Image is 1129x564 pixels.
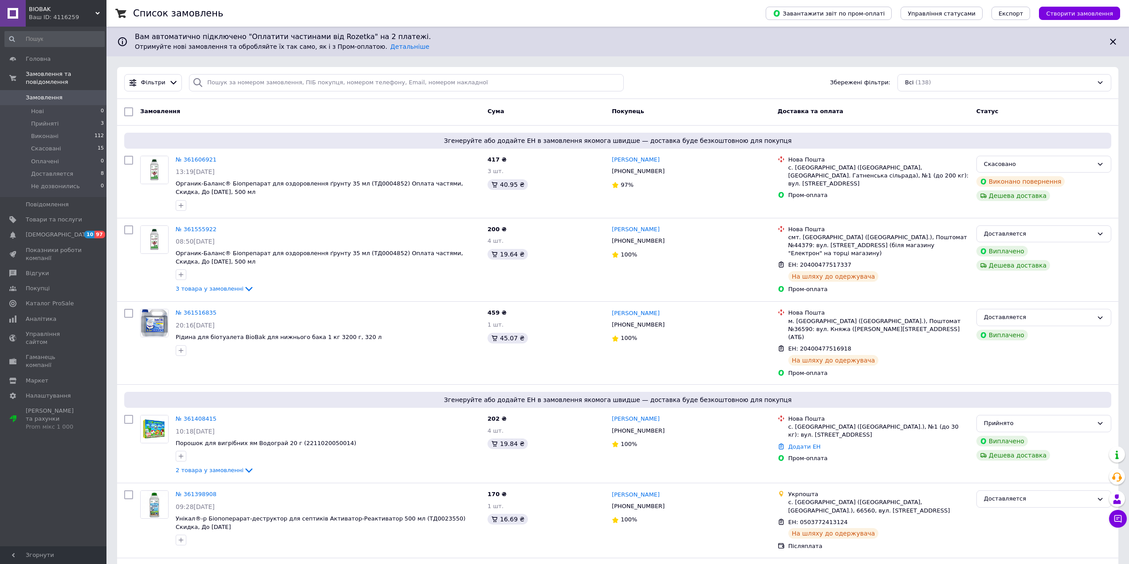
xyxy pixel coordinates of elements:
[612,491,660,499] a: [PERSON_NAME]
[176,285,254,292] a: 3 товара у замовленні
[488,438,528,449] div: 19.84 ₴
[984,494,1093,504] div: Доставляется
[976,450,1050,461] div: Дешева доставка
[176,428,215,435] span: 10:18[DATE]
[176,515,465,530] a: Унікал®-р Біопоперарат-деструктор для септиків Активатор-Реактиватор 500 мл (ТД0023550) Скидка, Д...
[176,322,215,329] span: 20:16[DATE]
[488,309,507,316] span: 459 ₴
[621,335,637,341] span: 100%
[788,191,969,199] div: Пром-оплата
[488,249,528,260] div: 19.64 ₴
[610,166,666,177] div: [PHONE_NUMBER]
[26,231,91,239] span: [DEMOGRAPHIC_DATA]
[1046,10,1113,17] span: Створити замовлення
[176,467,254,473] a: 2 товара у замовленні
[488,108,504,114] span: Cума
[84,231,94,238] span: 10
[94,231,105,238] span: 97
[140,225,169,254] a: Фото товару
[135,43,429,50] span: Отримуйте нові замовлення та обробляйте їх так само, як і з Пром-оплатою.
[621,516,637,523] span: 100%
[26,55,51,63] span: Головна
[788,309,969,317] div: Нова Пошта
[29,5,95,13] span: BIOBAK
[26,201,69,209] span: Повідомлення
[610,425,666,437] div: [PHONE_NUMBER]
[488,514,528,525] div: 16.69 ₴
[621,181,633,188] span: 97%
[901,7,983,20] button: Управління статусами
[488,415,507,422] span: 202 ₴
[612,108,644,114] span: Покупець
[488,427,504,434] span: 4 шт.
[140,309,169,337] a: Фото товару
[976,330,1028,340] div: Виплачено
[1030,10,1120,16] a: Створити замовлення
[26,377,48,385] span: Маркет
[176,168,215,175] span: 13:19[DATE]
[140,415,169,443] a: Фото товару
[26,216,82,224] span: Товари та послуги
[488,237,504,244] span: 4 шт.
[176,309,216,316] a: № 361516835
[176,415,216,422] a: № 361408415
[26,94,63,102] span: Замовлення
[488,226,507,233] span: 200 ₴
[788,317,969,342] div: м. [GEOGRAPHIC_DATA] ([GEOGRAPHIC_DATA].), Поштомат №36590: вул. Княжа ([PERSON_NAME][STREET_ADDR...
[176,180,463,195] a: Органик-Баланс® Біопрепарат для оздоровлення ґрунту 35 мл (ТД0004852) Оплата частями, Скидка, До ...
[488,179,528,190] div: 40.95 ₴
[488,156,507,163] span: 417 ₴
[31,120,59,128] span: Прийняті
[176,250,463,265] a: Органик-Баланс® Біопрепарат для оздоровлення ґрунту 35 мл (ТД0004852) Оплата частями, Скидка, До ...
[976,190,1050,201] div: Дешева доставка
[788,519,848,525] span: ЕН: 0503772413124
[788,454,969,462] div: Пром-оплата
[788,261,851,268] span: ЕН: 20400477517337
[31,182,80,190] span: Не дозвонились
[26,315,56,323] span: Аналітика
[788,490,969,498] div: Укрпошта
[778,108,843,114] span: Доставка та оплата
[176,440,356,446] span: Порошок для вигрібних ям Водограй 20 г (2211020050014)
[176,467,244,473] span: 2 товара у замовленні
[176,156,216,163] a: № 361606921
[766,7,892,20] button: Завантажити звіт по пром-оплаті
[141,226,168,253] img: Фото товару
[128,136,1108,145] span: Згенеруйте або додайте ЕН в замовлення якомога швидше — доставка буде безкоштовною для покупця
[788,233,969,258] div: смт. [GEOGRAPHIC_DATA] ([GEOGRAPHIC_DATA].), Поштомат №44379: вул. [STREET_ADDRESS] (біля магазин...
[26,269,49,277] span: Відгуки
[905,79,914,87] span: Всі
[976,108,999,114] span: Статус
[31,145,61,153] span: Скасовані
[488,321,504,328] span: 1 шт.
[101,158,104,166] span: 0
[788,225,969,233] div: Нова Пошта
[612,415,660,423] a: [PERSON_NAME]
[488,168,504,174] span: 3 шт.
[101,107,104,115] span: 0
[788,542,969,550] div: Післяплата
[29,13,106,21] div: Ваш ID: 4116259
[908,10,976,17] span: Управління статусами
[26,330,82,346] span: Управління сайтом
[26,353,82,369] span: Гаманець компанії
[176,226,216,233] a: № 361555922
[128,395,1108,404] span: Згенеруйте або додайте ЕН в замовлення якомога швидше — доставка буде безкоштовною для покупця
[140,108,180,114] span: Замовлення
[788,498,969,514] div: с. [GEOGRAPHIC_DATA] ([GEOGRAPHIC_DATA], [GEOGRAPHIC_DATA].), 66560, вул. [STREET_ADDRESS]
[176,285,244,292] span: 3 товара у замовленні
[612,225,660,234] a: [PERSON_NAME]
[788,156,969,164] div: Нова Пошта
[984,419,1093,428] div: Прийнято
[621,251,637,258] span: 100%
[488,491,507,497] span: 170 ₴
[610,319,666,331] div: [PHONE_NUMBER]
[176,334,382,340] a: Рідина для біотуалета BioBak для нижнього бака 1 кг 3200 г, 320 л
[31,170,73,178] span: Доставляется
[26,423,82,431] div: Prom мікс 1 000
[984,229,1093,239] div: Доставляется
[991,7,1031,20] button: Експорт
[26,300,74,308] span: Каталог ProSale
